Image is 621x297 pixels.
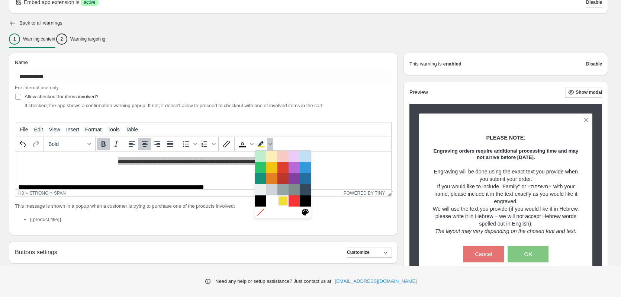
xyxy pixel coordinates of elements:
div: Resize [385,190,391,196]
button: 2Warning targeting [56,31,105,47]
div: Light Green [255,151,266,162]
div: Light Blue [300,151,311,162]
div: » [25,191,28,196]
button: Undo [17,138,29,150]
div: span [54,191,66,196]
div: 2 [56,33,67,45]
button: Redo [29,138,42,150]
div: White [266,195,277,207]
div: Medium Gray [266,184,277,195]
div: Green [255,162,266,173]
span: Engraving orders require additional processing time and may not arrive before [DATE]. [434,148,579,160]
div: #F63434 [289,195,300,207]
span: Bold [48,141,85,147]
div: » [50,191,52,196]
div: Black [255,195,266,207]
em: The layout may vary depending on the chosen font and text. [435,228,576,234]
div: Orange [266,173,277,184]
span: Customize [347,249,370,255]
span: Allow checkout for items involved? [25,94,99,99]
div: #F0DF39 [279,197,287,205]
button: Align center [138,138,151,150]
p: This message is shown in a popup when a customer is trying to purchase one of the products involved: [15,202,392,210]
div: Dark Blue [300,173,311,184]
div: Dark Purple [289,173,300,184]
span: Insert [66,127,79,132]
span: Name [15,60,28,65]
button: 1Warning content [9,31,55,47]
button: Insert/edit link [220,138,233,150]
iframe: Rich Text Area [15,151,391,189]
h2: Preview [409,89,428,96]
div: Light Red [277,151,289,162]
p: This warning is [409,60,442,68]
div: Text color [236,138,255,150]
div: Gray [277,184,289,195]
button: Cancel [463,246,504,262]
span: Tools [107,127,120,132]
button: Disable [586,59,602,69]
div: 1 [9,33,20,45]
div: #000000 [300,195,311,207]
a: [EMAIL_ADDRESS][DOMAIN_NAME] [335,278,417,285]
button: Justify [164,138,176,150]
p: If you would like to include "Family" or ״משפחת״ with your name, please include it in the text ex... [432,183,580,205]
span: Table [126,127,138,132]
div: Red [277,162,289,173]
button: Italic [110,138,122,150]
p: Engraving will be done using the exact text you provide when you submit your order. [432,168,580,183]
span: Edit [34,127,43,132]
a: Powered by Tiny [344,191,385,196]
div: Blue [300,162,311,173]
span: Format [85,127,102,132]
div: Light Yellow [266,151,277,162]
div: Dark Red [277,173,289,184]
div: Bullet list [180,138,198,150]
span: File [20,127,28,132]
div: Light Purple [289,151,300,162]
div: Light Gray [255,184,266,195]
p: Warning content [23,36,55,42]
div: Yellow [266,162,277,173]
li: {{product.title}} [30,216,392,223]
span: Show modal [576,89,602,95]
div: Purple [289,162,300,173]
p: Warning targeting [70,36,105,42]
div: Dark Gray [289,184,300,195]
button: Custom color [300,207,311,218]
button: Align right [151,138,164,150]
div: h3 [18,191,24,196]
span: View [49,127,60,132]
button: Bold [97,138,110,150]
div: Remove color [255,207,266,218]
span: Disable [586,61,602,67]
strong: enabled [443,60,461,68]
div: Navy Blue [300,184,311,195]
strong: PLEASE NOTE: [486,135,525,141]
p: We will use the text you provide (if you would like it in Hebrew, please write it in Hebrew – we ... [432,205,580,227]
div: Background color [255,138,273,150]
span: For internal use only. [15,85,59,90]
h2: Back to all warnings [19,20,62,26]
div: Dark Turquoise [255,173,266,184]
div: Numbered list [198,138,217,150]
div: strong [29,191,48,196]
button: Align left [126,138,138,150]
button: OK [508,246,548,262]
button: Formats [45,138,94,150]
h2: Buttons settings [15,249,57,256]
button: Customize [347,247,392,258]
span: If checked, the app shows a confirmation warning popup. If not, it doesn't allow to proceed to ch... [25,103,322,108]
button: Show modal [565,87,602,98]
